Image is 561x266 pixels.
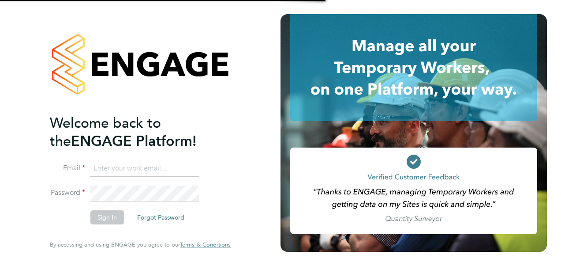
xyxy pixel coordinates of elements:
[90,161,199,177] input: Enter your work email...
[180,241,231,248] a: Terms & Conditions
[90,210,124,224] button: Sign In
[50,114,222,150] h2: ENGAGE Platform!
[50,241,231,248] span: By accessing and using ENGAGE you agree to our
[50,188,85,198] label: Password
[130,210,191,224] button: Forgot Password
[180,241,231,248] span: Terms & Conditions
[50,163,85,173] label: Email
[50,114,161,150] span: Welcome back to the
